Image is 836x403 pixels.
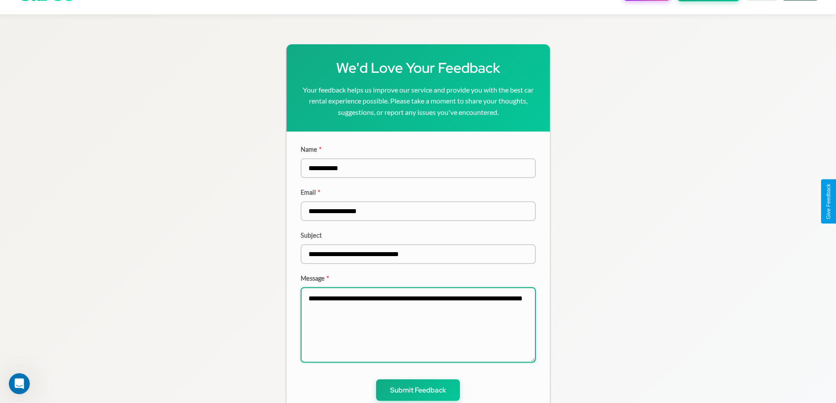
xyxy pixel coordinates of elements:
[825,184,832,219] div: Give Feedback
[376,379,460,401] button: Submit Feedback
[9,373,30,394] iframe: Intercom live chat
[301,58,536,77] h1: We'd Love Your Feedback
[301,189,536,196] label: Email
[301,84,536,118] p: Your feedback helps us improve our service and provide you with the best car rental experience po...
[301,275,536,282] label: Message
[301,146,536,153] label: Name
[301,232,536,239] label: Subject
